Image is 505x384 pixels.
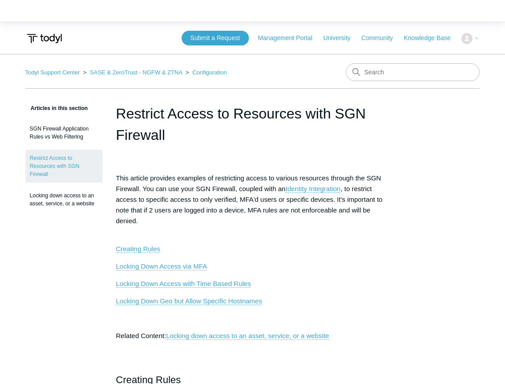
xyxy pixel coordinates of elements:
[116,297,262,305] a: Locking Down Geo but Allow Specific Hostnames
[25,30,63,47] img: Todyl Support Center Help Center home page
[184,69,227,76] li: Configuration
[182,31,249,45] a: Submit a Request
[116,280,251,288] a: Locking Down Access with Time Based Rules
[346,63,480,81] input: Search
[25,69,80,76] a: Todyl Support Center
[116,173,389,237] p: This article provides examples of restricting access to various resources through the SGN Firewal...
[116,262,207,270] a: Locking Down Access via MFA
[323,33,359,43] a: University
[25,105,88,111] span: Articles in this section
[166,332,329,340] a: Locking down access to an asset, service, or a website
[25,187,103,212] a: Locking down access to an asset, service, or a website
[361,33,402,43] a: Community
[25,120,103,145] a: SGN Firewall Application Rules vs Web Filtering
[25,150,103,183] a: Restrict Access to Resources with SGN Firewall
[192,69,227,76] a: Configuration
[404,33,459,43] a: Knowledge Base
[81,69,184,76] li: SASE & ZeroTrust - NGFW & ZTNA
[116,245,160,253] a: Creating Rules
[90,69,182,76] a: SASE & ZeroTrust - NGFW & ZTNA
[286,185,340,193] a: Identity Integration
[116,103,389,146] h1: Restrict Access to Resources with SGN Firewall
[258,33,321,43] a: Management Portal
[116,331,389,341] p: Related Content:
[25,69,82,76] li: Todyl Support Center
